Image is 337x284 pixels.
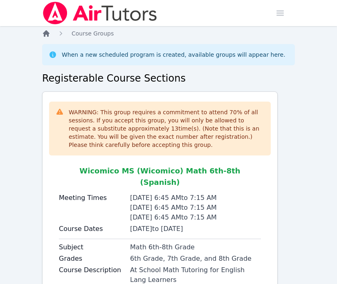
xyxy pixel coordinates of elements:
[59,265,125,275] label: Course Description
[72,30,114,37] span: Course Groups
[42,72,295,85] h2: Registerable Course Sections
[130,213,261,222] div: [DATE] 6:45 AM to 7:15 AM
[42,29,295,38] nav: Breadcrumb
[59,242,125,252] label: Subject
[130,254,261,264] div: 6th Grade, 7th Grade, and 8th Grade
[79,166,240,186] span: Wicomico MS (Wicomico) Math 6th-8th (Spanish)
[130,224,261,234] div: [DATE] to [DATE]
[69,108,264,149] div: WARNING: This group requires a commitment to attend 70 % of all sessions. If you accept this grou...
[59,193,125,203] label: Meeting Times
[42,2,158,24] img: Air Tutors
[59,224,125,234] label: Course Dates
[130,193,261,203] div: [DATE] 6:45 AM to 7:15 AM
[59,254,125,264] label: Grades
[72,29,114,38] a: Course Groups
[130,203,261,213] div: [DATE] 6:45 AM to 7:15 AM
[62,51,285,59] div: When a new scheduled program is created, available groups will appear here.
[130,242,261,252] div: Math 6th-8th Grade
